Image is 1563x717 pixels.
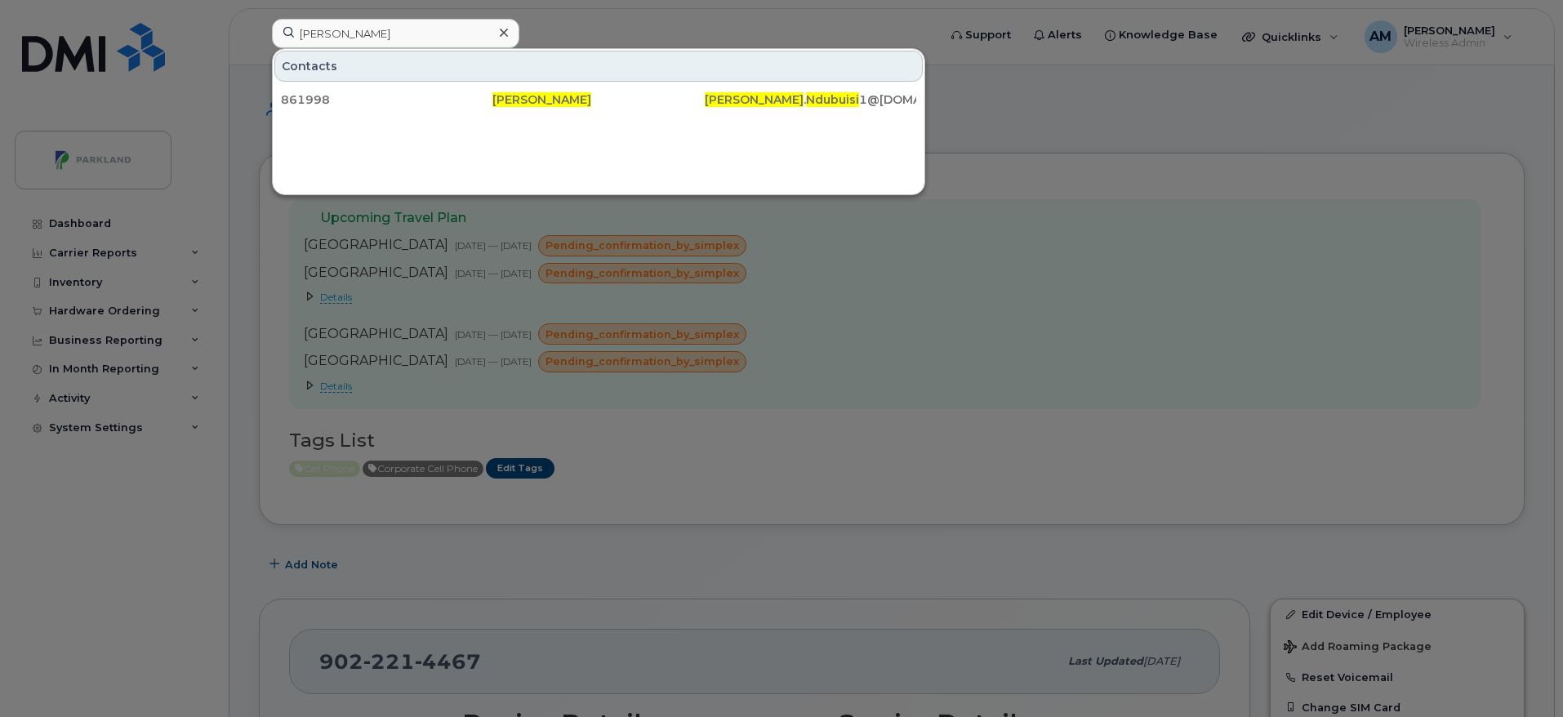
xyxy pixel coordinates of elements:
span: Ndubuisi [806,92,859,107]
a: 861998[PERSON_NAME][PERSON_NAME].Ndubuisi1@[DOMAIN_NAME] [274,85,923,114]
div: Contacts [274,51,923,82]
span: [PERSON_NAME] [705,92,804,107]
div: . 1@[DOMAIN_NAME] [705,91,916,108]
span: [PERSON_NAME] [492,92,591,107]
div: 861998 [281,91,492,108]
